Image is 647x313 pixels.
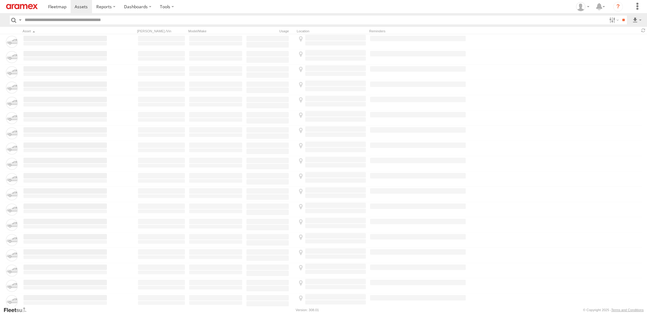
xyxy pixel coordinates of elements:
[296,308,319,312] div: Version: 308.01
[640,27,647,33] span: Refresh
[607,16,620,24] label: Search Filter Options
[613,2,623,12] i: ?
[297,29,367,33] div: Location
[632,16,642,24] label: Export results as...
[369,29,467,33] div: Reminders
[23,29,108,33] div: Click to Sort
[6,4,38,9] img: aramex-logo.svg
[137,29,186,33] div: [PERSON_NAME]./Vin
[188,29,243,33] div: Model/Make
[583,308,644,312] div: © Copyright 2025 -
[18,16,23,24] label: Search Query
[3,307,31,313] a: Visit our Website
[611,308,644,312] a: Terms and Conditions
[246,29,294,33] div: Usage
[574,2,592,11] div: Gabriel Liwang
